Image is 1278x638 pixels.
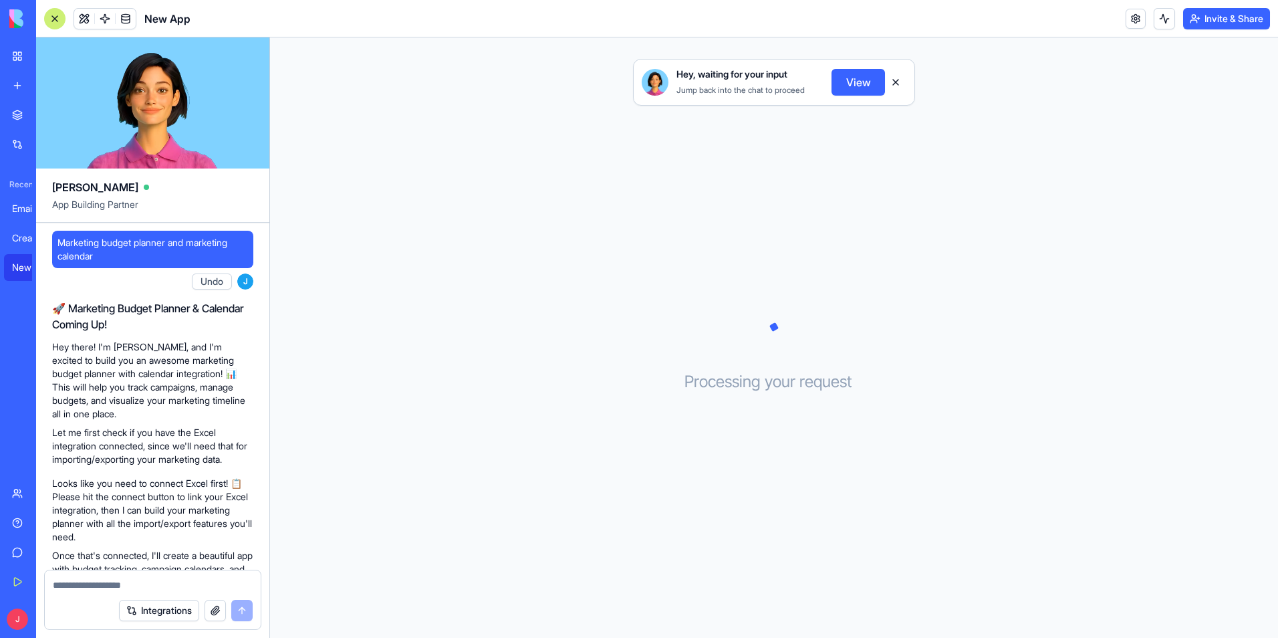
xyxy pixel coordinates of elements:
[52,300,253,332] h2: 🚀 Marketing Budget Planner & Calendar Coming Up!
[12,261,49,274] div: New App
[52,477,253,544] p: Looks like you need to connect Excel first! 📋 Please hit the connect button to link your Excel in...
[676,85,805,95] span: Jump back into the chat to proceed
[9,9,92,28] img: logo
[12,202,49,215] div: Email Marketing Hub
[192,274,232,290] button: Undo
[237,274,253,290] span: J
[12,231,49,245] div: Creative Marketing Hub
[52,179,138,195] span: [PERSON_NAME]
[684,371,864,393] h3: Processing your request
[4,254,57,281] a: New App
[52,549,253,589] p: Once that's connected, I'll create a beautiful app with budget tracking, campaign calendars, and ...
[7,609,28,630] span: J
[4,195,57,222] a: Email Marketing Hub
[1183,8,1270,29] button: Invite & Share
[52,426,253,466] p: Let me first check if you have the Excel integration connected, since we'll need that for importi...
[52,340,253,421] p: Hey there! I'm [PERSON_NAME], and I'm excited to build you an awesome marketing budget planner wi...
[144,11,190,27] span: New App
[642,69,668,96] img: Ella_00000_wcx2te.png
[4,179,32,190] span: Recent
[676,68,787,81] span: Hey, waiting for your input
[52,198,253,222] span: App Building Partner
[57,236,248,263] span: Marketing budget planner and marketing calendar
[4,225,57,251] a: Creative Marketing Hub
[119,600,199,621] button: Integrations
[832,69,885,96] button: View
